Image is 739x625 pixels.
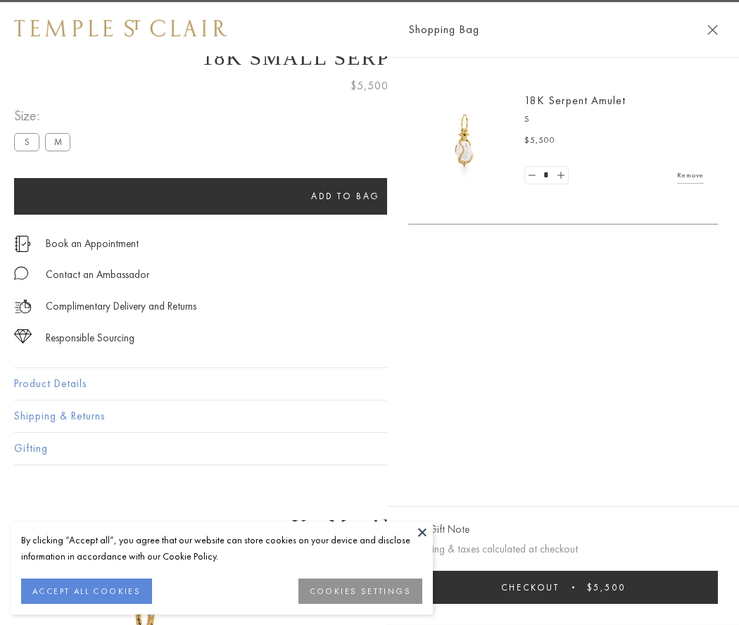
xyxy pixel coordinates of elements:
div: Contact an Ambassador [46,266,149,284]
button: Gifting [14,433,725,465]
a: Set quantity to 2 [553,167,567,184]
a: 18K Serpent Amulet [524,93,626,108]
button: COOKIES SETTINGS [298,579,422,604]
img: MessageIcon-01_2.svg [14,266,28,280]
img: icon_sourcing.svg [14,329,32,343]
p: Shipping & taxes calculated at checkout [408,541,718,558]
img: Temple St. Clair [14,20,227,37]
span: Add to bag [311,190,380,202]
span: $5,500 [524,134,555,148]
a: Book an Appointment [46,236,139,251]
h3: You May Also Like [35,515,704,538]
span: $5,500 [587,581,626,593]
a: Set quantity to 0 [525,167,539,184]
button: ACCEPT ALL COOKIES [21,579,152,604]
button: Add to bag [14,178,677,215]
label: S [14,133,39,151]
span: Size: [14,104,76,127]
img: P51836-E11SERPPV [422,99,507,183]
span: $5,500 [350,77,389,95]
button: Add Gift Note [408,521,469,538]
a: Remove [677,168,704,183]
img: icon_delivery.svg [14,298,32,315]
div: Responsible Sourcing [46,329,134,347]
img: icon_appointment.svg [14,236,31,252]
button: Close Shopping Bag [707,25,718,35]
h1: 18K Small Serpent Amulet [14,46,725,70]
span: Checkout [501,581,560,593]
button: Product Details [14,368,725,400]
div: By clicking “Accept all”, you agree that our website can store cookies on your device and disclos... [21,532,422,564]
span: Shopping Bag [408,20,479,39]
button: Checkout $5,500 [408,571,718,604]
label: M [45,133,70,151]
button: Shipping & Returns [14,400,725,432]
p: Complimentary Delivery and Returns [46,298,196,315]
p: S [524,113,704,127]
